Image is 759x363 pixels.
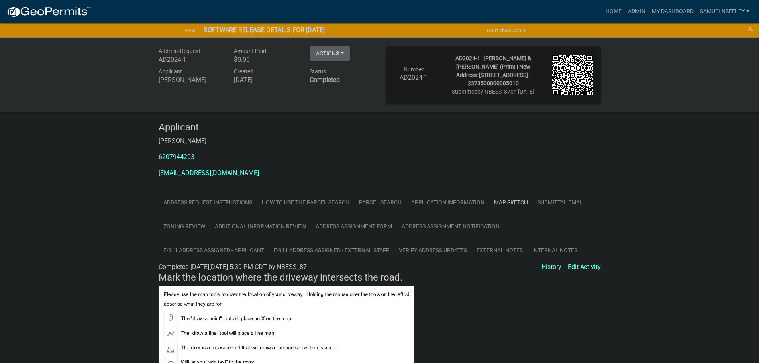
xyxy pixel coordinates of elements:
[159,136,601,146] p: [PERSON_NAME]
[397,214,504,239] a: Address Assignment Notification
[310,76,340,84] strong: Completed
[552,55,593,96] img: QR code
[310,46,350,61] button: Actions
[234,56,298,63] h6: $0.00
[234,68,253,75] span: Created
[394,74,434,81] h6: AD2024-1
[159,190,257,215] a: Address Request Instructions
[602,4,625,19] a: Home
[159,238,269,263] a: E-911 Address Assigned - Applicant
[406,190,489,215] a: Application Information
[234,48,266,54] span: Amount Paid
[625,4,649,19] a: Admin
[210,214,311,239] a: Additional Information Review
[159,68,182,75] span: Applicant
[181,24,199,37] a: View
[477,88,510,95] span: by NBESS_87
[533,190,589,215] a: Submittal Email
[159,263,307,271] span: Completed [DATE][DATE] 5:39 PM CDT by NBESS_87
[394,238,472,263] a: Verify Address Updates
[354,190,406,215] a: Parcel search
[568,262,601,272] a: Edit Activity
[159,76,222,84] h6: [PERSON_NAME]
[159,169,259,177] a: [EMAIL_ADDRESS][DOMAIN_NAME]
[269,238,394,263] a: E-911 Address Assigned - External Staff
[484,24,528,37] button: Don't show again
[697,4,753,19] a: SamuelNSeeley
[159,48,200,54] span: Address Request
[452,88,534,95] span: Submitted on [DATE]
[541,262,561,272] a: History
[159,272,601,283] h4: Mark the location where the driveway intersects the road.
[204,26,325,34] strong: SOFTWARE RELEASE DETAILS FOR [DATE]
[472,238,528,263] a: External Notes
[159,214,210,239] a: Zoning Review
[455,55,531,86] span: AD2024-1 | [PERSON_NAME] & [PERSON_NAME] (Prim) | New Address: [STREET_ADDRESS] | 2373500000005010
[649,4,697,19] a: My Dashboard
[311,214,397,239] a: Address Assignment Form
[748,24,753,33] button: Close
[257,190,354,215] a: How to Use the Parcel Search
[159,56,222,63] h6: AD2024-1
[234,76,298,84] h6: [DATE]
[310,68,326,75] span: Status
[489,190,533,215] a: Map Sketch
[404,66,424,73] span: Number
[748,23,753,34] span: ×
[159,122,601,133] h4: Applicant
[528,238,582,263] a: Internal Notes
[159,153,194,161] a: 6207944203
